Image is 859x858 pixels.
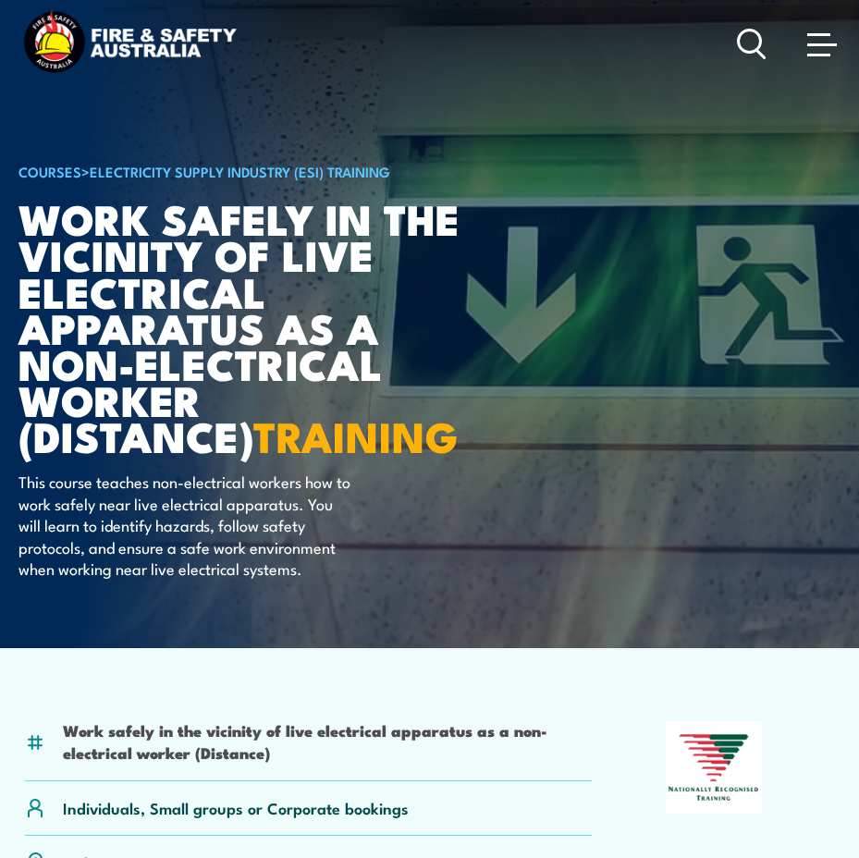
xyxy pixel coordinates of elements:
[63,797,409,818] p: Individuals, Small groups or Corporate bookings
[90,161,390,181] a: Electricity Supply Industry (ESI) Training
[18,471,356,579] p: This course teaches non-electrical workers how to work safely near live electrical apparatus. You...
[253,403,459,467] strong: TRAINING
[18,160,475,182] h6: >
[63,719,592,763] li: Work safely in the vicinity of live electrical apparatus as a non-electrical worker (Distance)
[666,721,763,813] img: Nationally Recognised Training logo.
[18,161,81,181] a: COURSES
[18,200,475,453] h1: Work safely in the vicinity of live electrical apparatus as a non-electrical worker (Distance)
